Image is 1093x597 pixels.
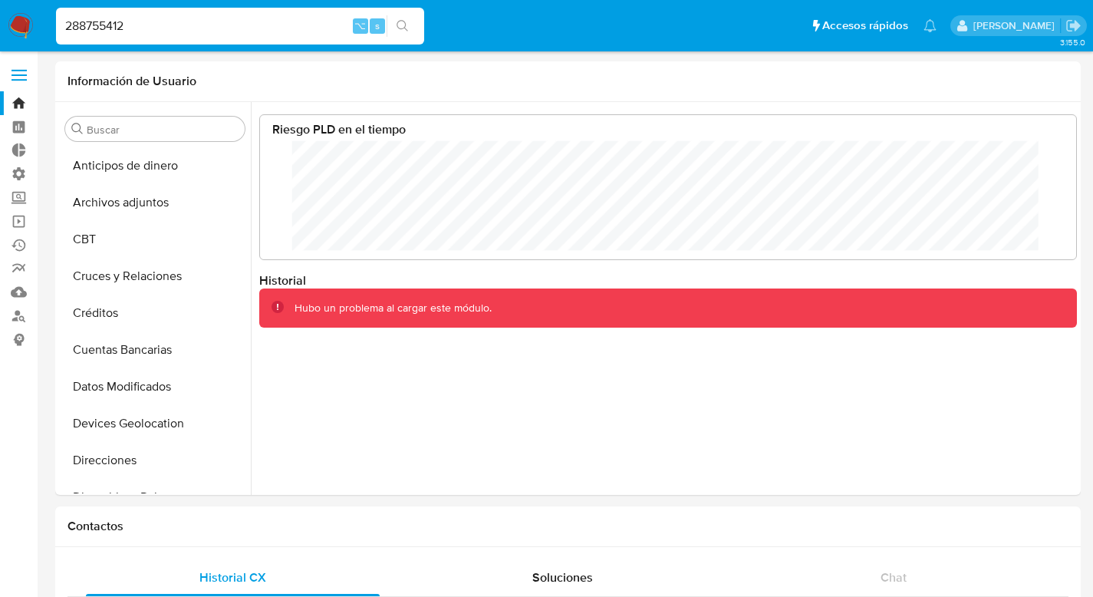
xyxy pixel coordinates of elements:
[59,331,251,368] button: Cuentas Bancarias
[56,16,424,36] input: Buscar usuario o caso...
[59,147,251,184] button: Anticipos de dinero
[67,519,1068,534] h1: Contactos
[87,123,239,137] input: Buscar
[1065,18,1081,34] a: Salir
[354,18,366,33] span: ⌥
[881,569,907,586] span: Chat
[71,123,84,135] button: Buscar
[59,479,251,516] button: Dispositivos Point
[272,120,406,138] strong: Riesgo PLD en el tiempo
[67,74,196,89] h1: Información de Usuario
[59,184,251,221] button: Archivos adjuntos
[923,19,937,32] a: Notificaciones
[59,368,251,405] button: Datos Modificados
[375,18,380,33] span: s
[532,569,593,586] span: Soluciones
[59,442,251,479] button: Direcciones
[387,15,418,37] button: search-icon
[973,18,1060,33] p: julian.dari@mercadolibre.com
[199,569,266,586] span: Historial CX
[59,295,251,331] button: Créditos
[259,272,306,289] strong: Historial
[295,301,492,315] p: Hubo un problema al cargar este módulo.
[59,405,251,442] button: Devices Geolocation
[822,18,908,34] span: Accesos rápidos
[59,258,251,295] button: Cruces y Relaciones
[59,221,251,258] button: CBT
